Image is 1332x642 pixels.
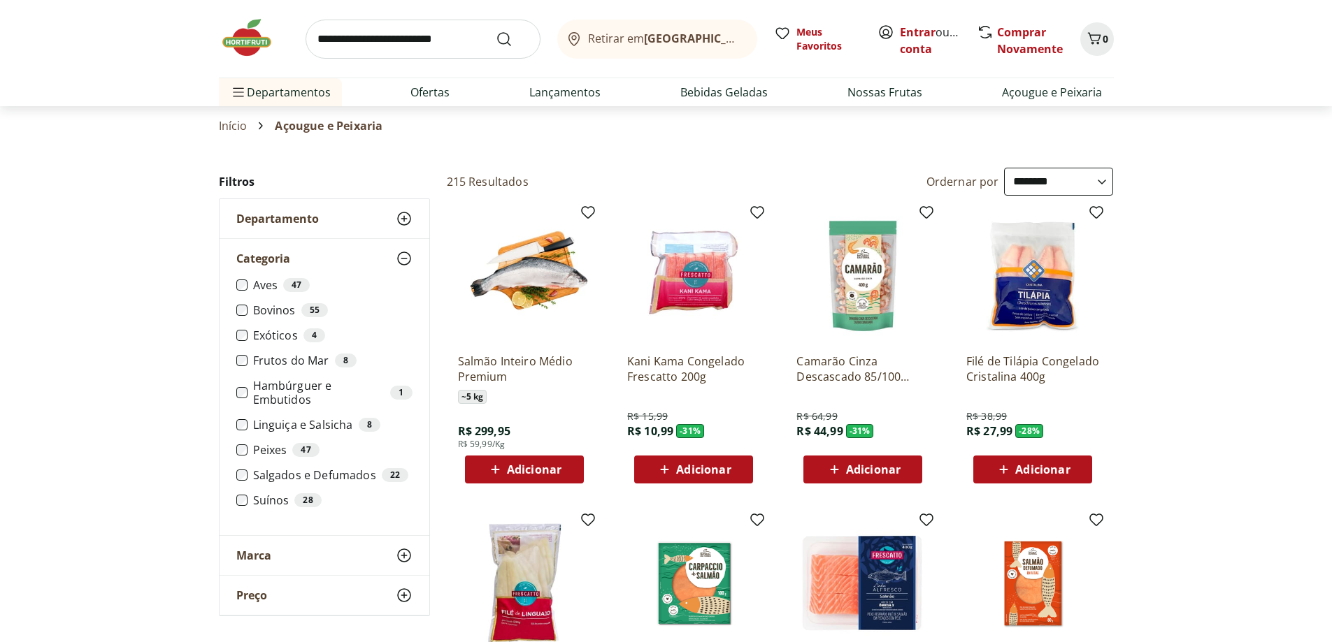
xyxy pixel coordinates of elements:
[1103,32,1108,45] span: 0
[1015,424,1043,438] span: - 28 %
[997,24,1063,57] a: Comprar Novamente
[803,455,922,483] button: Adicionar
[529,84,601,101] a: Lançamentos
[220,576,429,615] button: Preço
[796,353,929,384] a: Camarão Cinza Descascado 85/100 Congelado Natural Da Terra 400g
[627,409,668,423] span: R$ 15,99
[644,31,880,46] b: [GEOGRAPHIC_DATA]/[GEOGRAPHIC_DATA]
[900,24,977,57] a: Criar conta
[390,386,412,400] div: 1
[292,443,319,457] div: 47
[359,418,380,432] div: 8
[627,210,760,342] img: Kani Kama Congelado Frescatto 200g
[230,75,331,109] span: Departamentos
[220,199,429,238] button: Departamento
[796,25,861,53] span: Meus Favoritos
[496,31,529,48] button: Submit Search
[236,588,267,602] span: Preço
[676,424,704,438] span: - 31 %
[306,20,540,59] input: search
[507,464,561,475] span: Adicionar
[676,464,731,475] span: Adicionar
[253,493,413,507] label: Suínos
[900,24,962,57] span: ou
[846,464,901,475] span: Adicionar
[966,423,1012,439] span: R$ 27,99
[458,353,591,384] a: Salmão Inteiro Médio Premium
[220,239,429,278] button: Categoria
[283,278,310,292] div: 47
[680,84,768,101] a: Bebidas Geladas
[294,493,321,507] div: 28
[335,353,357,367] div: 8
[220,278,429,535] div: Categoria
[588,32,743,45] span: Retirar em
[458,390,487,404] span: ~ 5 kg
[458,423,510,439] span: R$ 299,95
[627,423,673,439] span: R$ 10,99
[796,210,929,342] img: Camarão Cinza Descascado 85/100 Congelado Natural Da Terra 400g
[1002,84,1102,101] a: Açougue e Peixaria
[557,20,757,59] button: Retirar em[GEOGRAPHIC_DATA]/[GEOGRAPHIC_DATA]
[253,443,413,457] label: Peixes
[796,409,837,423] span: R$ 64,99
[447,174,529,189] h2: 215 Resultados
[1080,22,1114,56] button: Carrinho
[236,212,319,226] span: Departamento
[236,548,271,562] span: Marca
[410,84,450,101] a: Ofertas
[275,119,382,132] span: Açougue e Peixaria
[230,75,247,109] button: Menu
[382,468,408,482] div: 22
[253,328,413,342] label: Exóticos
[966,409,1007,423] span: R$ 38,99
[220,536,429,575] button: Marca
[236,251,290,265] span: Categoria
[796,423,843,439] span: R$ 44,99
[253,468,413,482] label: Salgados e Defumados
[973,455,1092,483] button: Adicionar
[303,328,325,342] div: 4
[774,25,861,53] a: Meus Favoritos
[219,17,289,59] img: Hortifruti
[634,455,753,483] button: Adicionar
[966,210,1099,342] img: Filé de Tilápia Congelado Cristalina 400g
[253,353,413,367] label: Frutos do Mar
[846,424,874,438] span: - 31 %
[847,84,922,101] a: Nossas Frutas
[253,418,413,432] label: Linguiça e Salsicha
[458,439,506,450] span: R$ 59,99/Kg
[219,168,430,196] h2: Filtros
[253,278,413,292] label: Aves
[253,303,413,317] label: Bovinos
[301,303,328,317] div: 55
[627,353,760,384] a: Kani Kama Congelado Frescatto 200g
[465,455,584,483] button: Adicionar
[458,210,591,342] img: Salmão Inteiro Médio Premium
[219,119,248,132] a: Início
[253,379,413,407] label: Hambúrguer e Embutidos
[966,353,1099,384] a: Filé de Tilápia Congelado Cristalina 400g
[926,174,999,189] label: Ordernar por
[1015,464,1070,475] span: Adicionar
[900,24,936,40] a: Entrar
